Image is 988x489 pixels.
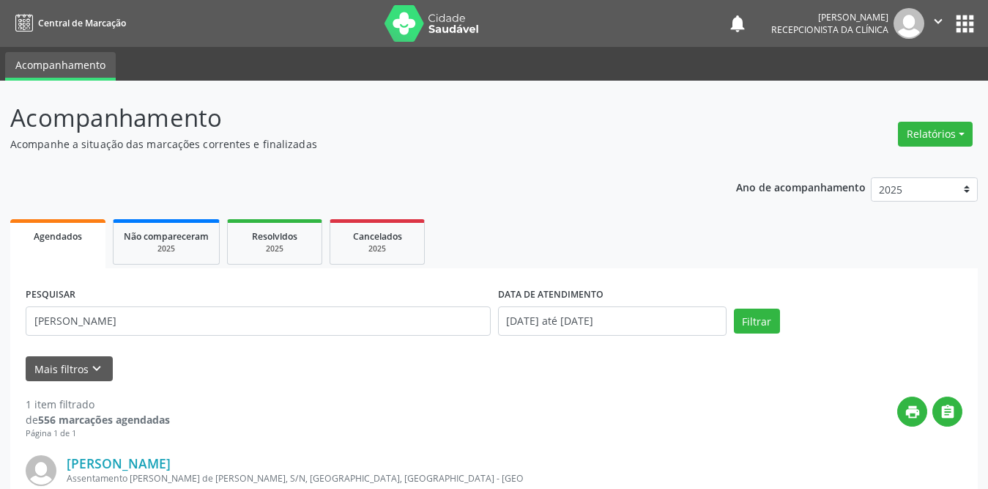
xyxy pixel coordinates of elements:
[341,243,414,254] div: 2025
[932,397,962,427] button: 
[26,427,170,440] div: Página 1 de 1
[26,284,75,306] label: PESQUISAR
[252,230,297,243] span: Resolvidos
[353,230,402,243] span: Cancelados
[734,309,780,334] button: Filtrar
[894,8,924,39] img: img
[10,100,688,136] p: Acompanhamento
[940,404,956,420] i: 
[238,243,311,254] div: 2025
[898,122,973,147] button: Relatórios
[727,13,748,34] button: notifications
[5,52,116,81] a: Acompanhamento
[124,230,209,243] span: Não compareceram
[924,8,952,39] button: 
[38,413,170,427] strong: 556 marcações agendadas
[67,472,523,485] div: Assentamento [PERSON_NAME] de [PERSON_NAME], S/N, [GEOGRAPHIC_DATA], [GEOGRAPHIC_DATA] - [GEOGRAP...
[89,361,105,377] i: keyboard_arrow_down
[26,356,113,382] button: Mais filtroskeyboard_arrow_down
[930,13,946,29] i: 
[952,11,978,37] button: apps
[38,17,126,29] span: Central de Marcação
[897,397,927,427] button: print
[771,23,888,36] span: Recepcionista da clínica
[736,177,866,196] p: Ano de acompanhamento
[26,412,170,427] div: de
[498,284,603,306] label: DATA DE ATENDIMENTO
[10,11,126,35] a: Central de Marcação
[124,243,209,254] div: 2025
[67,455,171,471] a: [PERSON_NAME]
[771,11,888,23] div: [PERSON_NAME]
[498,306,727,336] input: Selecione um intervalo
[26,397,170,412] div: 1 item filtrado
[10,136,688,152] p: Acompanhe a situação das marcações correntes e finalizadas
[905,404,921,420] i: print
[34,230,82,243] span: Agendados
[26,306,491,336] input: Nome, CNS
